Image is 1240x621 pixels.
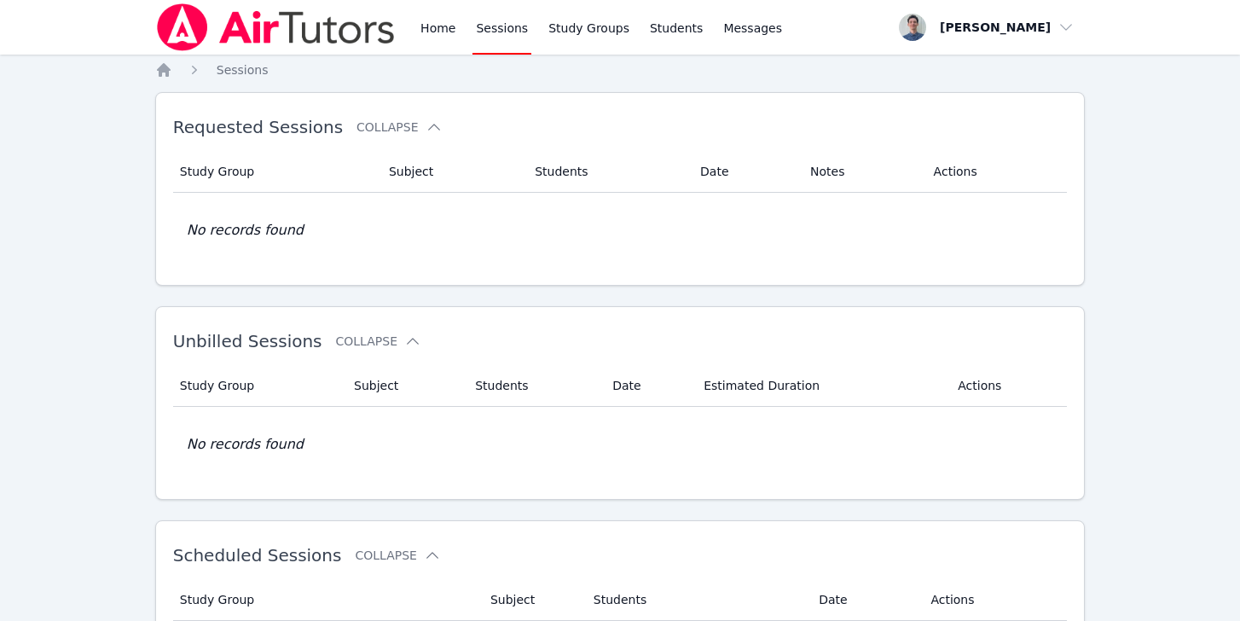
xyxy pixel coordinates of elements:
th: Study Group [173,151,379,193]
th: Study Group [173,579,480,621]
th: Students [524,151,690,193]
th: Actions [920,579,1067,621]
th: Subject [344,365,465,407]
th: Actions [947,365,1067,407]
td: No records found [173,193,1068,268]
th: Students [583,579,808,621]
th: Students [465,365,602,407]
th: Subject [480,579,583,621]
td: No records found [173,407,1068,482]
img: Air Tutors [155,3,397,51]
span: Sessions [217,63,269,77]
span: Messages [723,20,782,37]
span: Scheduled Sessions [173,545,342,566]
th: Subject [379,151,524,193]
button: Collapse [336,333,421,350]
th: Date [808,579,920,621]
th: Date [690,151,800,193]
span: Unbilled Sessions [173,331,322,351]
button: Collapse [355,547,440,564]
button: Collapse [356,119,442,136]
a: Sessions [217,61,269,78]
nav: Breadcrumb [155,61,1086,78]
th: Estimated Duration [693,365,947,407]
th: Study Group [173,365,344,407]
th: Actions [924,151,1068,193]
th: Notes [800,151,924,193]
th: Date [602,365,693,407]
span: Requested Sessions [173,117,343,137]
